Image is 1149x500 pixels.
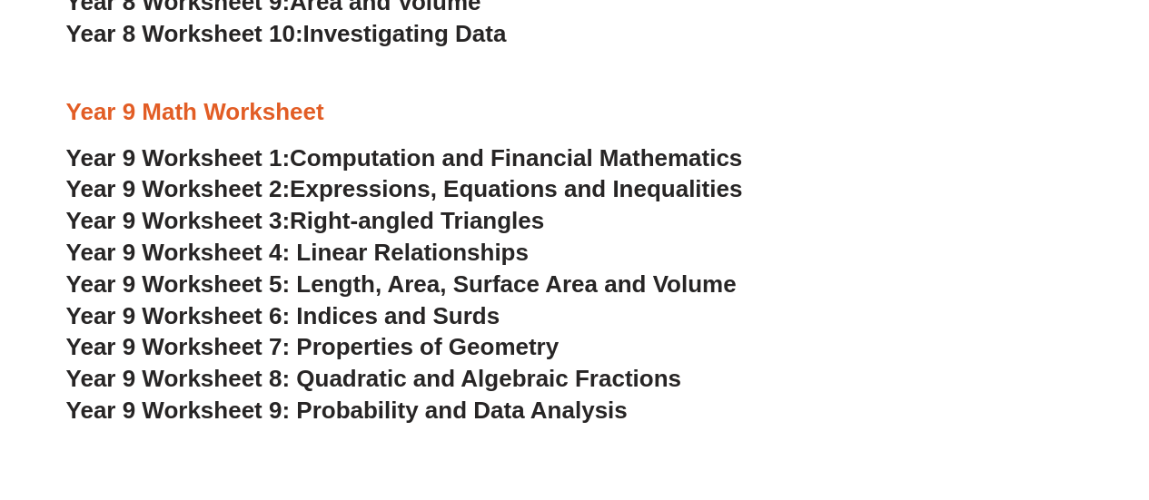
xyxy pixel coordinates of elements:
span: Year 9 Worksheet 1: [66,144,291,172]
span: Expressions, Equations and Inequalities [290,175,742,202]
a: Year 9 Worksheet 3:Right-angled Triangles [66,207,545,234]
a: Year 9 Worksheet 4: Linear Relationships [66,239,529,266]
span: Investigating Data [302,20,506,47]
a: Year 9 Worksheet 6: Indices and Surds [66,302,500,329]
span: Right-angled Triangles [290,207,544,234]
a: Year 8 Worksheet 10:Investigating Data [66,20,507,47]
a: Year 9 Worksheet 7: Properties of Geometry [66,333,560,360]
h3: Year 9 Math Worksheet [66,97,1084,128]
span: Computation and Financial Mathematics [290,144,742,172]
span: Year 8 Worksheet 10: [66,20,303,47]
a: Year 9 Worksheet 2:Expressions, Equations and Inequalities [66,175,743,202]
span: Year 9 Worksheet 3: [66,207,291,234]
a: Year 9 Worksheet 9: Probability and Data Analysis [66,397,628,424]
span: Year 9 Worksheet 2: [66,175,291,202]
a: Year 9 Worksheet 1:Computation and Financial Mathematics [66,144,743,172]
a: Year 9 Worksheet 5: Length, Area, Surface Area and Volume [66,270,737,298]
a: Year 9 Worksheet 8: Quadratic and Algebraic Fractions [66,365,681,392]
iframe: Chat Widget [847,295,1149,500]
